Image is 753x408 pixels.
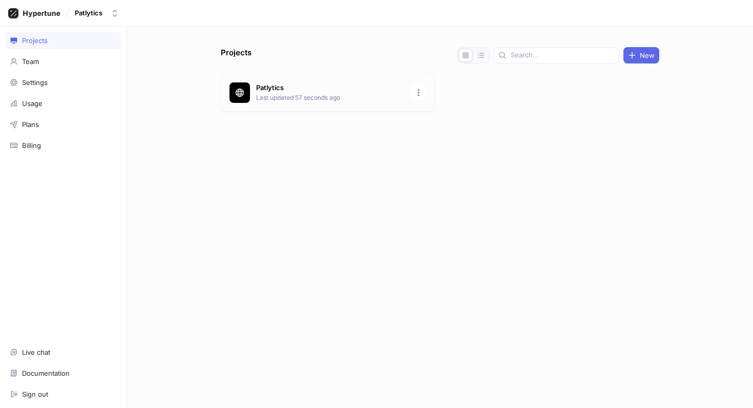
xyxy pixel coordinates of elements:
[22,390,48,398] div: Sign out
[22,141,41,149] div: Billing
[5,116,121,133] a: Plans
[511,50,615,60] input: Search...
[5,95,121,112] a: Usage
[22,78,48,87] div: Settings
[5,137,121,154] a: Billing
[22,369,70,377] div: Documentation
[75,9,102,17] div: Patlytics
[5,53,121,70] a: Team
[256,83,405,93] p: Patlytics
[221,47,252,63] p: Projects
[5,74,121,91] a: Settings
[5,32,121,49] a: Projects
[256,93,405,102] p: Last updated 57 seconds ago
[5,364,121,382] a: Documentation
[640,52,655,58] span: New
[22,348,50,356] div: Live chat
[22,120,39,128] div: Plans
[22,57,39,66] div: Team
[71,5,123,22] button: Patlytics
[22,99,43,108] div: Usage
[22,36,48,45] div: Projects
[623,47,659,63] button: New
